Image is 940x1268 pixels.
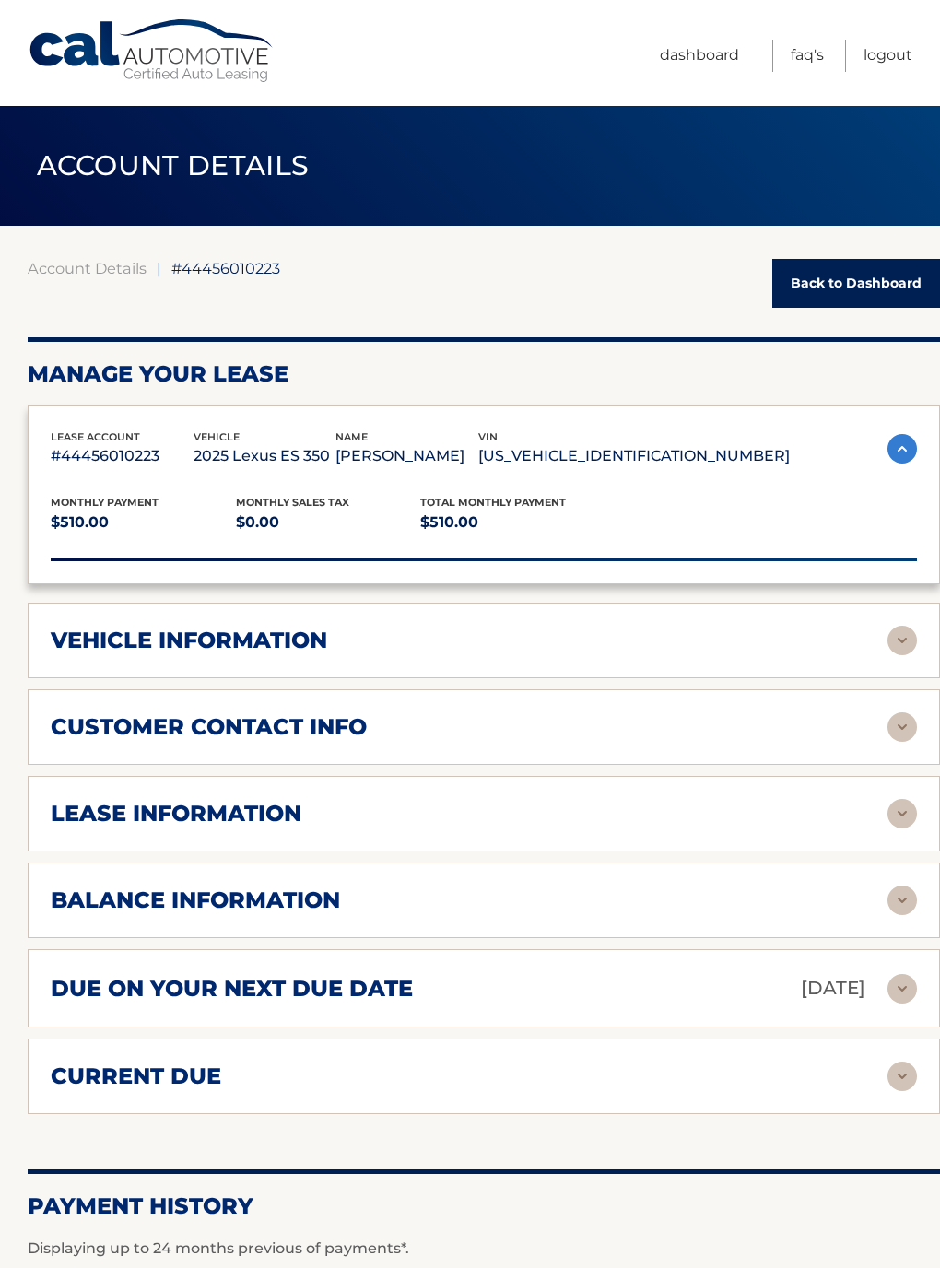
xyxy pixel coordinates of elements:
[887,434,917,464] img: accordion-active.svg
[171,259,280,277] span: #44456010223
[335,430,368,443] span: name
[28,1192,940,1220] h2: Payment History
[887,974,917,1004] img: accordion-rest.svg
[801,972,865,1004] p: [DATE]
[51,1063,221,1090] h2: current due
[478,430,498,443] span: vin
[772,259,940,308] a: Back to Dashboard
[194,443,336,469] p: 2025 Lexus ES 350
[478,443,790,469] p: [US_VEHICLE_IDENTIFICATION_NUMBER]
[420,510,605,535] p: $510.00
[236,510,421,535] p: $0.00
[791,40,824,72] a: FAQ's
[37,148,310,182] span: ACCOUNT DETAILS
[420,496,566,509] span: Total Monthly Payment
[887,626,917,655] img: accordion-rest.svg
[51,443,194,469] p: #44456010223
[51,886,340,914] h2: balance information
[51,627,327,654] h2: vehicle information
[660,40,739,72] a: Dashboard
[887,1062,917,1091] img: accordion-rest.svg
[28,18,276,84] a: Cal Automotive
[28,1238,940,1260] p: Displaying up to 24 months previous of payments*.
[887,712,917,742] img: accordion-rest.svg
[864,40,912,72] a: Logout
[51,510,236,535] p: $510.00
[51,713,367,741] h2: customer contact info
[887,799,917,828] img: accordion-rest.svg
[887,886,917,915] img: accordion-rest.svg
[28,360,940,388] h2: Manage Your Lease
[236,496,349,509] span: Monthly sales Tax
[335,443,478,469] p: [PERSON_NAME]
[51,496,159,509] span: Monthly Payment
[51,975,413,1003] h2: due on your next due date
[51,800,301,828] h2: lease information
[157,259,161,277] span: |
[51,430,140,443] span: lease account
[194,430,240,443] span: vehicle
[28,259,147,277] a: Account Details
